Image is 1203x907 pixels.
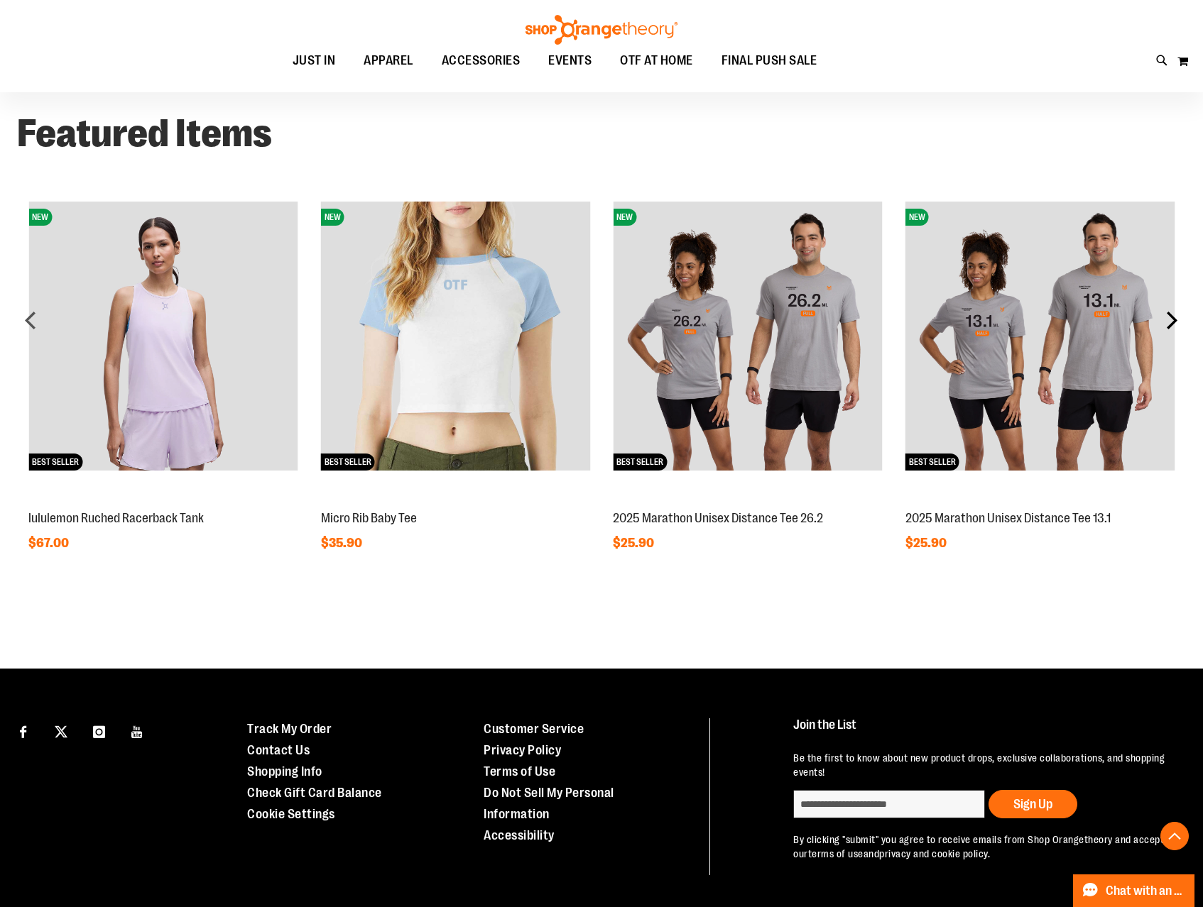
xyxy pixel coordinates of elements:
img: 2025 Marathon Unisex Distance Tee 26.2 [613,202,883,471]
input: enter email [793,790,985,818]
a: Check Gift Card Balance [247,786,382,800]
span: NEW [321,209,344,226]
a: Cookie Settings [247,807,335,821]
a: lululemon Ruched Racerback TankNEWBEST SELLER [28,495,298,507]
a: Micro Rib Baby Tee [321,511,417,525]
h4: Join the List [793,718,1173,744]
a: Visit our Facebook page [11,718,36,743]
a: Visit our Youtube page [125,718,150,743]
span: OTF AT HOME [620,45,693,77]
span: Chat with an Expert [1106,884,1186,898]
span: EVENTS [548,45,592,77]
span: BEST SELLER [905,453,959,471]
a: Visit our Instagram page [87,718,111,743]
span: BEST SELLER [28,453,82,471]
a: Micro Rib Baby TeeNEWBEST SELLER [321,495,591,507]
a: Customer Service [484,722,584,736]
span: FINAL PUSH SALE [722,45,817,77]
img: 2025 Marathon Unisex Distance Tee 13.1 [905,202,1175,471]
a: Visit our X page [49,718,74,743]
p: By clicking "submit" you agree to receive emails from Shop Orangetheory and accept our and [793,832,1173,861]
span: $25.90 [613,536,656,550]
a: 2025 Marathon Unisex Distance Tee 13.1NEWBEST SELLER [905,495,1175,507]
span: BEST SELLER [321,453,375,471]
a: Track My Order [247,722,332,736]
a: Terms of Use [484,764,555,779]
p: Be the first to know about new product drops, exclusive collaborations, and shopping events! [793,751,1173,779]
button: Back To Top [1160,822,1189,850]
a: 2025 Marathon Unisex Distance Tee 26.2 [613,511,823,525]
div: prev [17,306,45,334]
img: Twitter [55,725,67,738]
strong: Featured Items [17,111,272,155]
span: $25.90 [905,536,949,550]
a: lululemon Ruched Racerback Tank [28,511,204,525]
button: Chat with an Expert [1073,874,1195,907]
a: Privacy Policy [484,743,561,757]
span: $67.00 [28,536,71,550]
a: 2025 Marathon Unisex Distance Tee 13.1 [905,511,1111,525]
a: Do Not Sell My Personal Information [484,786,614,821]
a: Contact Us [247,743,310,757]
a: Accessibility [484,828,555,842]
div: next [1158,306,1186,334]
a: Shopping Info [247,764,322,779]
button: Sign Up [989,790,1077,818]
span: JUST IN [293,45,336,77]
span: ACCESSORIES [442,45,521,77]
span: APPAREL [364,45,413,77]
img: Shop Orangetheory [523,15,680,45]
a: privacy and cookie policy. [879,848,990,859]
a: terms of use [808,848,864,859]
span: NEW [905,209,929,226]
img: Micro Rib Baby Tee [321,202,591,471]
span: $35.90 [321,536,364,550]
span: NEW [613,209,636,226]
span: BEST SELLER [613,453,667,471]
img: lululemon Ruched Racerback Tank [28,202,298,471]
span: Sign Up [1013,797,1052,811]
a: 2025 Marathon Unisex Distance Tee 26.2NEWBEST SELLER [613,495,883,507]
span: NEW [28,209,52,226]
